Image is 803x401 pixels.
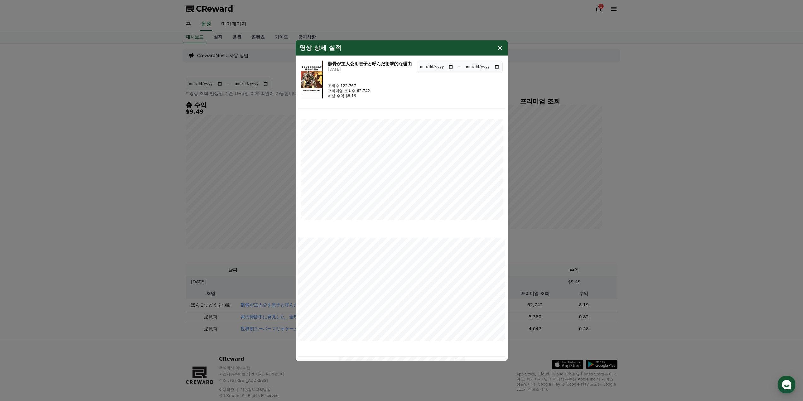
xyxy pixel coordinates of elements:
[42,200,81,216] a: 대화
[81,200,121,216] a: 설정
[328,83,370,88] p: 조회수 122,767
[301,60,323,98] img: 骸骨が主人公を息子と呼んだ衝撃的な理由
[328,67,412,72] p: [DATE]
[20,209,24,215] span: 홈
[296,40,508,361] div: modal
[97,209,105,215] span: 설정
[58,210,65,215] span: 대화
[458,63,462,70] p: ~
[328,93,370,98] p: 예상 수익 $8.19
[328,60,412,67] h3: 骸骨が主人公を息子と呼んだ衝撃的な理由
[299,44,342,51] h4: 영상 상세 실적
[328,88,370,93] p: 프리미엄 조회수 62,742
[2,200,42,216] a: 홈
